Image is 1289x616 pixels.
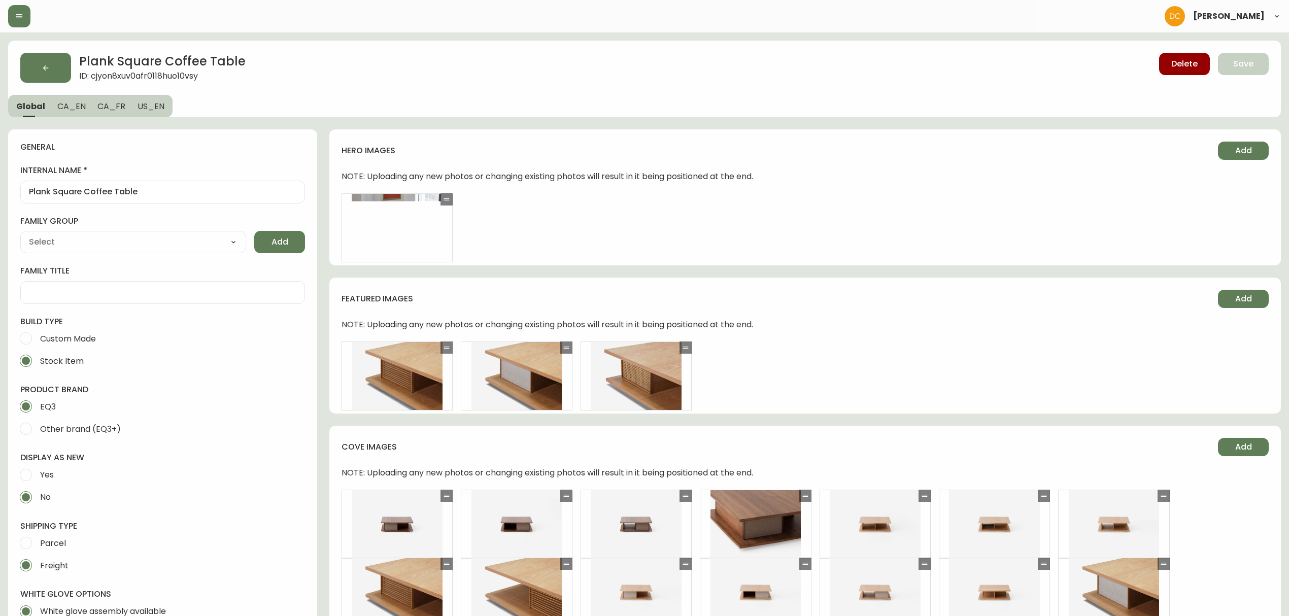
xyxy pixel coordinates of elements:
[40,356,84,366] span: Stock Item
[40,469,54,480] span: Yes
[20,521,305,532] h4: shipping type
[20,316,305,327] h4: build type
[342,172,753,181] span: NOTE: Uploading any new photos or changing existing photos will result in it being positioned at ...
[1193,12,1265,20] span: [PERSON_NAME]
[626,7,663,23] img: logo
[40,560,69,571] span: Freight
[1218,142,1269,160] button: Add
[40,538,66,549] span: Parcel
[1218,438,1269,456] button: Add
[20,165,305,176] label: internal name
[342,320,753,329] span: NOTE: Uploading any new photos or changing existing photos will result in it being positioned at ...
[20,265,305,277] label: family title
[20,452,305,463] h4: display as new
[57,101,86,112] span: CA_EN
[342,468,753,477] span: NOTE: Uploading any new photos or changing existing photos will result in it being positioned at ...
[1235,145,1252,156] span: Add
[1218,290,1269,308] button: Add
[79,53,246,72] h2: Plank Square Coffee Table
[342,293,1210,304] h4: featured images
[40,492,51,502] span: No
[20,384,305,395] h4: product brand
[342,145,1210,156] h4: hero images
[16,101,45,112] span: Global
[79,72,246,83] span: ID: cjyon8xuv0afr0118huo10vsy
[1235,441,1252,453] span: Add
[1165,6,1185,26] img: 7eb451d6983258353faa3212700b340b
[1171,58,1198,70] span: Delete
[138,101,164,112] span: US_EN
[40,424,121,434] span: Other brand (EQ3+)
[40,333,96,344] span: Custom Made
[20,142,297,153] h4: general
[20,589,305,600] h4: white glove options
[40,401,56,412] span: EQ3
[254,231,305,253] button: Add
[272,236,288,248] span: Add
[342,441,1210,453] h4: cove images
[97,101,125,112] span: CA_FR
[20,216,246,227] label: family group
[1159,53,1210,75] button: Delete
[1235,293,1252,304] span: Add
